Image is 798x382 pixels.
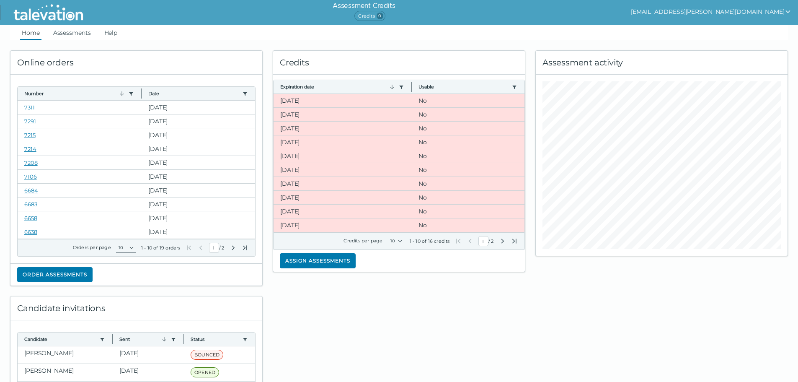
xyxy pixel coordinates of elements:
[412,135,524,149] clr-dg-cell: No
[455,236,518,246] div: /
[142,114,255,128] clr-dg-cell: [DATE]
[142,170,255,183] clr-dg-cell: [DATE]
[377,13,383,19] span: 0
[274,94,412,107] clr-dg-cell: [DATE]
[24,132,36,138] a: 7215
[142,197,255,211] clr-dg-cell: [DATE]
[142,184,255,197] clr-dg-cell: [DATE]
[273,51,525,75] div: Credits
[197,244,204,251] button: Previous Page
[274,122,412,135] clr-dg-cell: [DATE]
[186,244,192,251] button: First Page
[141,244,181,251] div: 1 - 10 of 19 orders
[10,51,262,75] div: Online orders
[142,128,255,142] clr-dg-cell: [DATE]
[110,330,115,348] button: Column resize handle
[191,350,223,360] span: BOUNCED
[274,149,412,163] clr-dg-cell: [DATE]
[24,187,38,194] a: 6684
[209,243,219,253] input: Current Page
[410,238,450,244] div: 1 - 10 of 16 credits
[142,211,255,225] clr-dg-cell: [DATE]
[412,149,524,163] clr-dg-cell: No
[242,244,248,251] button: Last Page
[10,2,87,23] img: Talevation_Logo_Transparent_white.png
[274,108,412,121] clr-dg-cell: [DATE]
[20,25,41,40] a: Home
[18,364,113,381] clr-dg-cell: [PERSON_NAME]
[412,163,524,177] clr-dg-cell: No
[274,191,412,204] clr-dg-cell: [DATE]
[412,218,524,232] clr-dg-cell: No
[73,244,111,250] label: Orders per page
[191,336,239,343] button: Status
[467,238,473,244] button: Previous Page
[412,94,524,107] clr-dg-cell: No
[274,218,412,232] clr-dg-cell: [DATE]
[24,201,37,208] a: 6683
[24,229,37,235] a: 6638
[274,205,412,218] clr-dg-cell: [DATE]
[24,173,37,180] a: 7106
[103,25,119,40] a: Help
[52,25,93,40] a: Assessments
[18,346,113,364] clr-dg-cell: [PERSON_NAME]
[412,122,524,135] clr-dg-cell: No
[191,367,219,377] span: OPENED
[24,159,38,166] a: 7208
[24,90,125,97] button: Number
[499,238,506,244] button: Next Page
[24,336,96,343] button: Candidate
[354,11,385,21] span: Credits
[412,191,524,204] clr-dg-cell: No
[142,101,255,114] clr-dg-cell: [DATE]
[274,163,412,177] clr-dg-cell: [DATE]
[230,244,237,251] button: Next Page
[181,330,186,348] button: Column resize handle
[478,236,488,246] input: Current Page
[455,238,462,244] button: First Page
[24,215,37,221] a: 6658
[24,104,35,111] a: 7311
[10,296,262,320] div: Candidate invitations
[490,238,494,244] span: Total Pages
[221,244,225,251] span: Total Pages
[119,336,168,343] button: Sent
[631,7,791,17] button: show user actions
[511,238,518,244] button: Last Page
[17,267,93,282] button: Order assessments
[142,225,255,239] clr-dg-cell: [DATE]
[412,205,524,218] clr-dg-cell: No
[536,51,788,75] div: Assessment activity
[142,156,255,169] clr-dg-cell: [DATE]
[274,135,412,149] clr-dg-cell: [DATE]
[274,177,412,190] clr-dg-cell: [DATE]
[409,78,414,96] button: Column resize handle
[148,90,239,97] button: Date
[418,83,509,90] button: Usable
[333,1,395,11] h6: Assessment Credits
[142,142,255,156] clr-dg-cell: [DATE]
[186,243,248,253] div: /
[139,84,144,102] button: Column resize handle
[280,253,356,268] button: Assign assessments
[113,364,184,381] clr-dg-cell: [DATE]
[343,238,382,244] label: Credits per page
[412,108,524,121] clr-dg-cell: No
[24,118,36,125] a: 7291
[24,146,36,152] a: 7214
[280,83,395,90] button: Expiration date
[113,346,184,364] clr-dg-cell: [DATE]
[412,177,524,190] clr-dg-cell: No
